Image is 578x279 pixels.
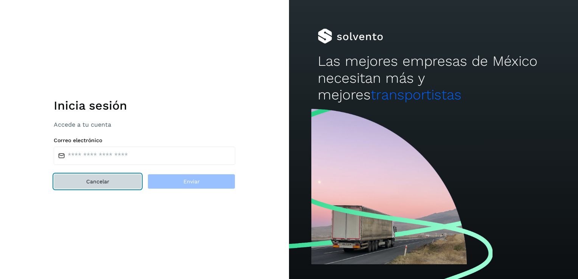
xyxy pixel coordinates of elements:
[86,179,109,184] span: Cancelar
[183,179,200,184] span: Enviar
[148,174,235,189] button: Enviar
[371,87,461,103] span: transportistas
[54,174,141,189] button: Cancelar
[54,98,235,113] h1: Inicia sesión
[54,137,235,144] label: Correo electrónico
[54,121,235,128] p: Accede a tu cuenta
[318,53,549,103] h2: Las mejores empresas de México necesitan más y mejores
